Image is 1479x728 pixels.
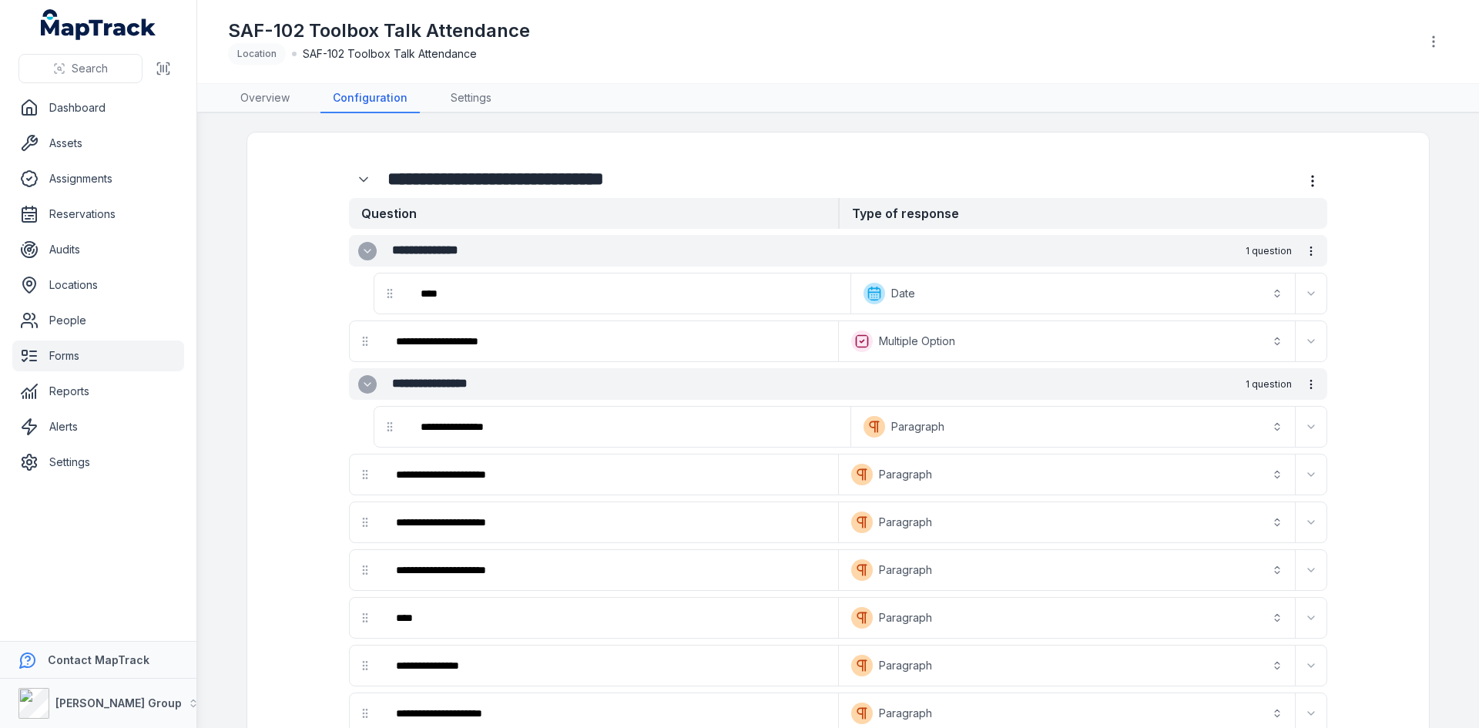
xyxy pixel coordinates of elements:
[359,659,371,672] svg: drag
[1298,166,1327,196] button: more-detail
[358,242,377,260] button: Expand
[228,84,302,113] a: Overview
[350,459,381,490] div: drag
[349,198,838,229] strong: Question
[12,234,184,265] a: Audits
[48,653,149,666] strong: Contact MapTrack
[842,324,1292,358] button: Multiple Option
[1246,245,1292,257] span: 1 question
[320,84,420,113] a: Configuration
[384,505,835,539] div: :r39q:-form-item-label
[12,305,184,336] a: People
[854,277,1292,310] button: Date
[384,287,396,300] svg: drag
[359,612,371,624] svg: drag
[12,92,184,123] a: Dashboard
[12,341,184,371] a: Forms
[384,458,835,491] div: :r39k:-form-item-label
[842,458,1292,491] button: Paragraph
[12,447,184,478] a: Settings
[41,9,156,40] a: MapTrack
[1299,462,1323,487] button: Expand
[1298,238,1324,264] button: more-detail
[12,199,184,230] a: Reservations
[1246,378,1292,391] span: 1 question
[350,326,381,357] div: drag
[12,411,184,442] a: Alerts
[350,555,381,585] div: drag
[350,650,381,681] div: drag
[349,165,378,194] button: Expand
[1299,701,1323,726] button: Expand
[854,410,1292,444] button: Paragraph
[358,375,377,394] button: Expand
[438,84,504,113] a: Settings
[350,602,381,633] div: drag
[842,505,1292,539] button: Paragraph
[359,564,371,576] svg: drag
[1299,653,1323,678] button: Expand
[384,649,835,683] div: :r3ac:-form-item-label
[12,163,184,194] a: Assignments
[842,649,1292,683] button: Paragraph
[1299,414,1323,439] button: Expand
[303,46,477,62] span: SAF-102 Toolbox Talk Attendance
[228,18,530,43] h1: SAF-102 Toolbox Talk Attendance
[374,278,405,309] div: drag
[12,270,184,300] a: Locations
[359,468,371,481] svg: drag
[12,128,184,159] a: Assets
[12,376,184,407] a: Reports
[350,507,381,538] div: drag
[359,516,371,528] svg: drag
[1299,329,1323,354] button: Expand
[408,277,847,310] div: :r38u:-form-item-label
[359,335,371,347] svg: drag
[842,601,1292,635] button: Paragraph
[1299,281,1323,306] button: Expand
[1299,510,1323,535] button: Expand
[842,553,1292,587] button: Paragraph
[228,43,286,65] div: Location
[72,61,108,76] span: Search
[18,54,143,83] button: Search
[359,707,371,720] svg: drag
[349,165,381,194] div: :r38i:-form-item-label
[384,601,835,635] div: :r3a6:-form-item-label
[1298,371,1324,398] button: more-detail
[384,553,835,587] div: :r3a0:-form-item-label
[1299,558,1323,582] button: Expand
[374,411,405,442] div: drag
[55,696,182,710] strong: [PERSON_NAME] Group
[408,410,847,444] div: :r39e:-form-item-label
[838,198,1327,229] strong: Type of response
[1299,606,1323,630] button: Expand
[384,324,835,358] div: :r394:-form-item-label
[384,421,396,433] svg: drag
